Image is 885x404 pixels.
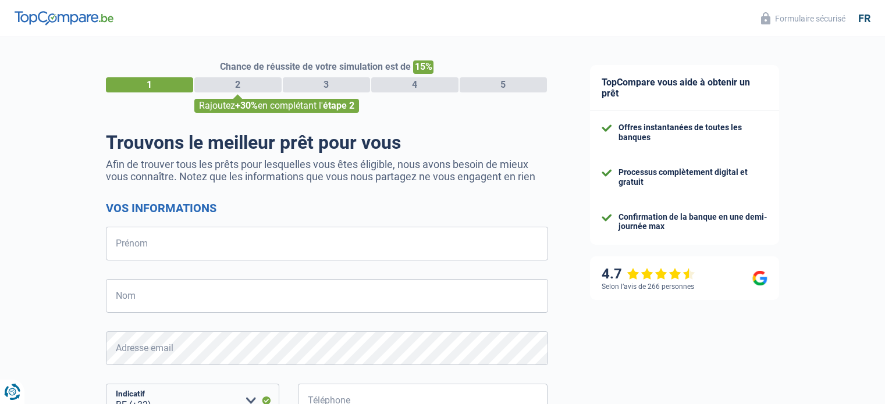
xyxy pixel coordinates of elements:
[15,11,113,25] img: TopCompare Logo
[754,9,852,28] button: Formulaire sécurisé
[413,60,433,74] span: 15%
[220,61,411,72] span: Chance de réussite de votre simulation est de
[602,266,695,283] div: 4.7
[460,77,547,92] div: 5
[323,100,354,111] span: étape 2
[106,201,548,215] h2: Vos informations
[619,212,767,232] div: Confirmation de la banque en une demi-journée max
[194,77,282,92] div: 2
[371,77,459,92] div: 4
[194,99,359,113] div: Rajoutez en complétant l'
[602,283,694,291] div: Selon l’avis de 266 personnes
[106,131,548,153] h1: Trouvons le meilleur prêt pour vous
[106,77,193,92] div: 1
[619,123,767,142] div: Offres instantanées de toutes les banques
[590,65,779,111] div: TopCompare vous aide à obtenir un prêt
[858,12,870,25] div: fr
[106,158,548,183] p: Afin de trouver tous les prêts pour lesquelles vous êtes éligible, nous avons besoin de mieux vou...
[619,167,767,187] div: Processus complètement digital et gratuit
[235,100,258,111] span: +30%
[283,77,370,92] div: 3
